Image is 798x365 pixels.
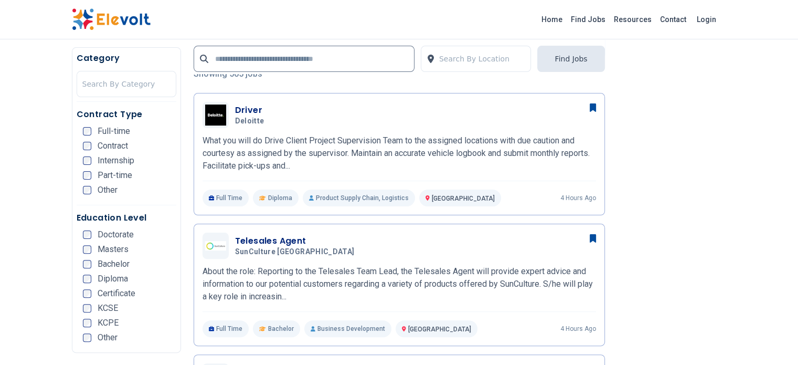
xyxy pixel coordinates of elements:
[83,275,91,283] input: Diploma
[98,157,134,165] span: Internship
[203,320,249,337] p: Full Time
[560,194,596,202] p: 4 hours ago
[567,11,610,28] a: Find Jobs
[83,127,91,135] input: Full-time
[98,186,118,194] span: Other
[83,142,91,150] input: Contract
[98,245,129,254] span: Masters
[235,104,269,117] h3: Driver
[560,325,596,333] p: 4 hours ago
[746,315,798,365] iframe: Chat Widget
[77,52,176,65] h5: Category
[83,333,91,342] input: Other
[235,235,359,247] h3: Telesales Agent
[98,171,132,180] span: Part-time
[610,11,656,28] a: Resources
[303,190,415,206] p: Product Supply Chain, Logistics
[98,142,128,150] span: Contract
[98,231,134,239] span: Doctorate
[432,195,495,202] span: [GEOGRAPHIC_DATA]
[203,102,596,206] a: DeloitteDriverDeloitteWhat you will do Drive Client Project Supervision Team to the assigned loca...
[83,186,91,194] input: Other
[83,304,91,312] input: KCSE
[83,319,91,327] input: KCPE
[77,108,176,121] h5: Contract Type
[98,289,135,298] span: Certificate
[304,320,391,337] p: Business Development
[72,8,151,30] img: Elevolt
[98,275,128,283] span: Diploma
[203,265,596,303] p: About the role: Reporting to the Telesales Team Lead, the Telesales Agent will provide expert adv...
[194,68,605,80] p: Showing 565 jobs
[203,134,596,172] p: What you will do Drive Client Project Supervision Team to the assigned locations with due caution...
[98,304,118,312] span: KCSE
[268,325,294,333] span: Bachelor
[268,194,292,202] span: Diploma
[83,289,91,298] input: Certificate
[408,326,471,333] span: [GEOGRAPHIC_DATA]
[205,105,226,126] img: Deloitte
[203,190,249,206] p: Full Time
[537,46,604,72] button: Find Jobs
[537,11,567,28] a: Home
[656,11,690,28] a: Contact
[77,212,176,224] h5: Education Level
[98,127,130,135] span: Full-time
[618,47,748,362] iframe: Advertisement
[235,117,264,126] span: Deloitte
[98,319,119,327] span: KCPE
[83,171,91,180] input: Part-time
[83,260,91,268] input: Bachelor
[83,231,91,239] input: Doctorate
[690,9,722,30] a: Login
[83,157,91,165] input: Internship
[235,247,355,257] span: SunCulture [GEOGRAPHIC_DATA]
[98,260,130,268] span: Bachelor
[203,233,596,337] a: SunCulture KenyaTelesales AgentSunCulture [GEOGRAPHIC_DATA]About the role: Reporting to the Teles...
[98,333,118,342] span: Other
[83,245,91,254] input: Masters
[205,241,226,251] img: SunCulture Kenya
